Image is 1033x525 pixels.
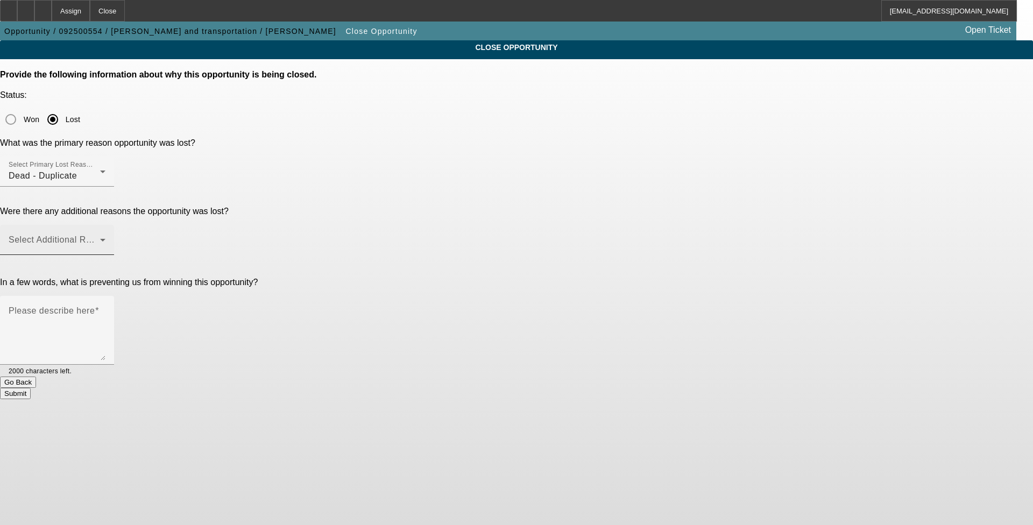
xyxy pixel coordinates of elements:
span: CLOSE OPPORTUNITY [8,43,1025,52]
span: Opportunity / 092500554 / [PERSON_NAME] and transportation / [PERSON_NAME] [4,27,336,36]
mat-hint: 2000 characters left. [9,365,72,377]
a: Open Ticket [961,21,1015,39]
mat-label: Select Primary Lost Reason [9,161,94,168]
span: Dead - Duplicate [9,171,77,180]
span: Close Opportunity [345,27,417,36]
label: Lost [63,114,80,125]
mat-label: Select Additional Reasons [9,235,115,244]
button: Close Opportunity [343,22,420,41]
mat-label: Please describe here [9,306,95,315]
